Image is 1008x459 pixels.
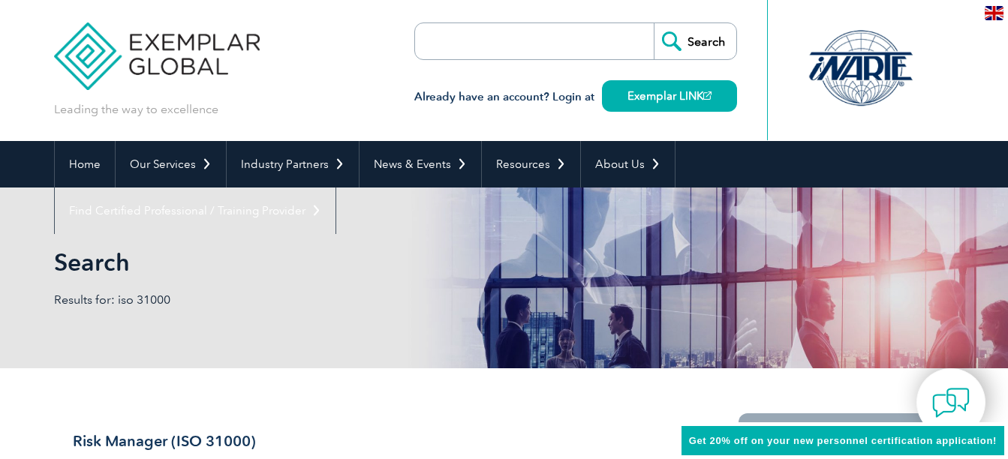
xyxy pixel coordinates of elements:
input: Search [654,23,736,59]
a: News & Events [360,141,481,187]
h3: Already have an account? Login at [414,88,737,106]
h3: Risk Manager (ISO 31000) [73,432,429,451]
a: Home [55,141,115,187]
h1: Search [54,247,630,277]
a: Resources [482,141,580,187]
p: Results for: iso 31000 [54,292,504,308]
a: Find Certified Professional / Training Provider [55,187,335,234]
img: open_square.png [703,91,712,100]
p: Leading the way to excellence [54,101,218,118]
img: contact-chat.png [932,384,970,421]
img: en [985,6,1003,20]
a: About Us [581,141,675,187]
a: Exemplar LINK [602,80,737,112]
a: Industry Partners [227,141,359,187]
a: Our Services [116,141,226,187]
span: Get 20% off on your new personnel certification application! [689,435,997,446]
